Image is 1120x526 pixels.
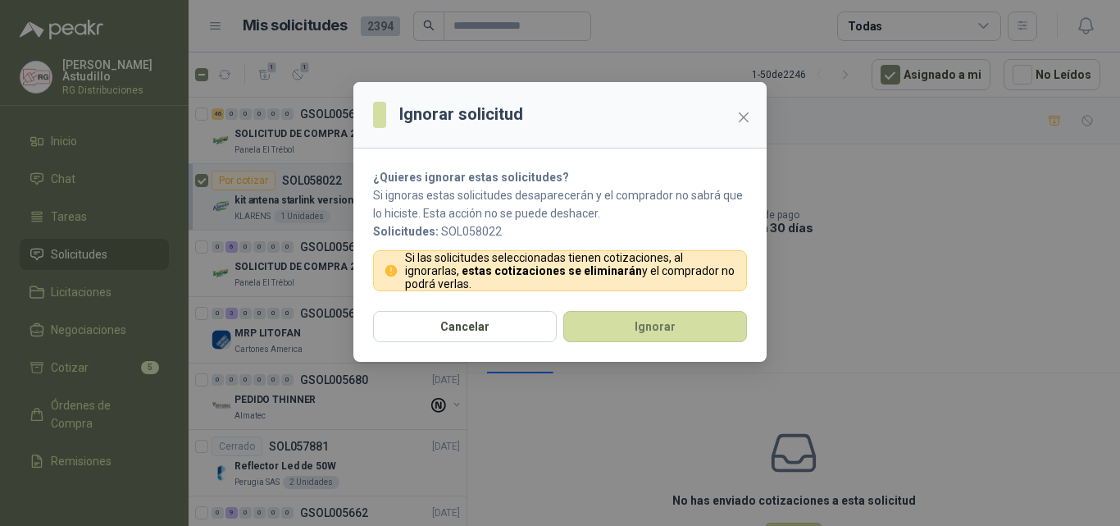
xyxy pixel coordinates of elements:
[373,225,439,238] b: Solicitudes:
[373,186,747,222] p: Si ignoras estas solicitudes desaparecerán y el comprador no sabrá que lo hiciste. Esta acción no...
[373,222,747,240] p: SOL058022
[731,104,757,130] button: Close
[399,102,523,127] h3: Ignorar solicitud
[373,311,557,342] button: Cancelar
[737,111,750,124] span: close
[462,264,642,277] strong: estas cotizaciones se eliminarán
[405,251,737,290] p: Si las solicitudes seleccionadas tienen cotizaciones, al ignorarlas, y el comprador no podrá verlas.
[373,171,569,184] strong: ¿Quieres ignorar estas solicitudes?
[563,311,747,342] button: Ignorar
